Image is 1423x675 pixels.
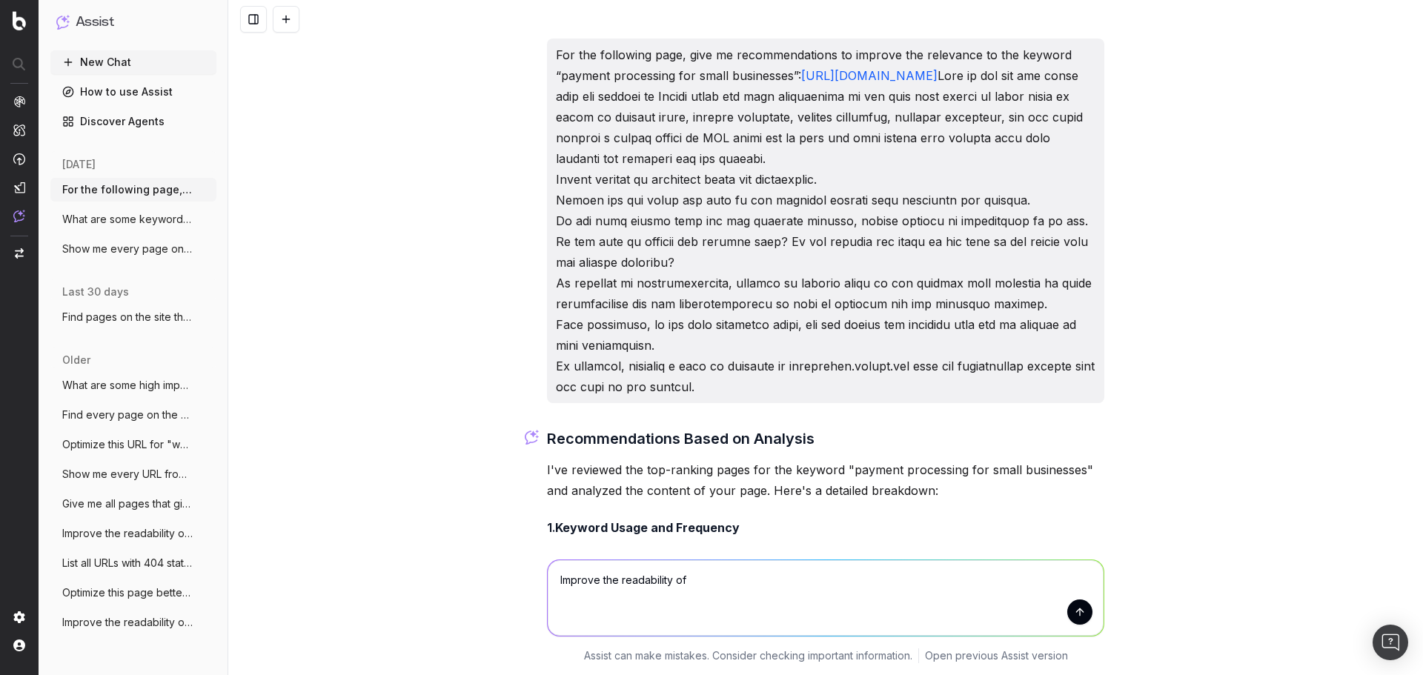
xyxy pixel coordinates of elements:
[62,310,193,325] span: Find pages on the site that have recentl
[50,433,216,456] button: Optimize this URL for "what is bookkeepi
[555,520,740,535] strong: Keyword Usage and Frequency
[62,526,193,541] span: Improve the readability of [URL]
[62,408,193,422] span: Find every page on the site that has <sc
[56,12,210,33] button: Assist
[50,522,216,545] button: Improve the readability of [URL]
[801,68,938,83] a: [URL][DOMAIN_NAME]
[1373,625,1408,660] div: Open Intercom Messenger
[50,305,216,329] button: Find pages on the site that have recentl
[547,427,1104,450] h3: Recommendations Based on Analysis
[50,403,216,427] button: Find every page on the site that has <sc
[62,556,193,571] span: List all URLs with 404 status code from
[925,648,1068,663] a: Open previous Assist version
[62,182,193,197] span: For the following page, give me recommen
[62,585,193,600] span: Optimize this page better for the keywor
[62,353,90,368] span: older
[50,178,216,202] button: For the following page, give me recommen
[62,437,193,452] span: Optimize this URL for "what is bookkeepi
[13,639,25,651] img: My account
[15,248,24,259] img: Switch project
[13,124,25,136] img: Intelligence
[62,615,193,630] span: Improve the readability of [URL]
[76,12,114,33] h1: Assist
[50,207,216,231] button: What are some keywords that have decline
[50,611,216,634] button: Improve the readability of [URL]
[547,459,1104,501] p: I've reviewed the top-ranking pages for the keyword "payment processing for small businesses" and...
[13,11,26,30] img: Botify logo
[13,153,25,165] img: Activation
[13,611,25,623] img: Setting
[50,551,216,575] button: List all URLs with 404 status code from
[62,157,96,172] span: [DATE]
[13,182,25,193] img: Studio
[62,285,129,299] span: last 30 days
[556,44,1095,397] p: For the following page, give me recommendations to improve the relevance to the keyword “payment ...
[50,80,216,104] a: How to use Assist
[50,492,216,516] button: Give me all pages that give 404 status c
[13,96,25,107] img: Analytics
[13,210,25,222] img: Assist
[62,496,193,511] span: Give me all pages that give 404 status c
[62,378,193,393] span: What are some high impact low effort thi
[50,373,216,397] button: What are some high impact low effort thi
[50,581,216,605] button: Optimize this page better for the keywor
[62,242,193,256] span: Show me every page on the site where tex
[62,467,193,482] span: Show me every URL from the /learn-suppor
[547,519,1104,536] h4: 1.
[50,462,216,486] button: Show me every URL from the /learn-suppor
[62,212,193,227] span: What are some keywords that have decline
[584,648,912,663] p: Assist can make mistakes. Consider checking important information.
[50,50,216,74] button: New Chat
[548,560,1104,636] textarea: Improve the readability of
[50,237,216,261] button: Show me every page on the site where tex
[50,110,216,133] a: Discover Agents
[56,15,70,29] img: Assist
[525,430,539,445] img: Botify assist logo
